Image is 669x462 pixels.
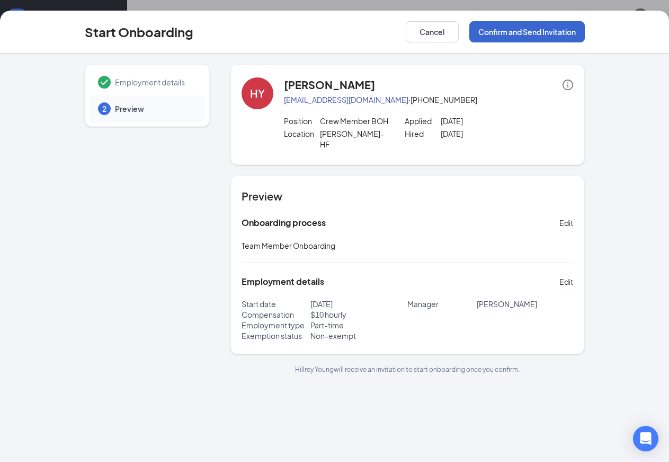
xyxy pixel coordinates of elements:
span: Preview [115,103,194,114]
h3: Start Onboarding [85,23,193,41]
span: 2 [102,103,106,114]
span: Employment details [115,77,194,88]
a: [EMAIL_ADDRESS][DOMAIN_NAME] [284,95,408,104]
p: [PERSON_NAME] [477,299,574,309]
p: Part-time [310,320,407,330]
h4: [PERSON_NAME] [284,77,375,92]
p: Manager [407,299,477,309]
p: Exemption status [242,330,311,341]
p: $ 10 hourly [310,309,407,320]
p: Employment type [242,320,311,330]
div: HY [250,86,265,101]
p: Applied [405,116,441,126]
button: Cancel [406,21,459,42]
p: [DATE] [441,128,513,139]
button: Confirm and Send Invitation [469,21,585,42]
p: · [PHONE_NUMBER] [284,94,574,105]
p: Compensation [242,309,311,320]
p: Hillrey Young will receive an invitation to start onboarding once you confirm. [230,365,585,374]
button: Edit [559,273,573,290]
p: Non-exempt [310,330,407,341]
span: Edit [559,276,573,287]
h5: Onboarding process [242,217,326,229]
span: Team Member Onboarding [242,241,335,250]
svg: Checkmark [98,76,111,89]
p: Position [284,116,320,126]
p: Location [284,128,320,139]
p: Start date [242,299,311,309]
span: info-circle [563,80,573,90]
span: Edit [559,217,573,228]
h5: Employment details [242,276,324,287]
p: Crew Member BOH [320,116,393,126]
p: Hired [405,128,441,139]
button: Edit [559,214,573,231]
p: [DATE] [441,116,513,126]
div: Open Intercom Messenger [633,426,658,451]
h4: Preview [242,189,574,204]
p: [DATE] [310,299,407,309]
p: [PERSON_NAME]-HF [320,128,393,150]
